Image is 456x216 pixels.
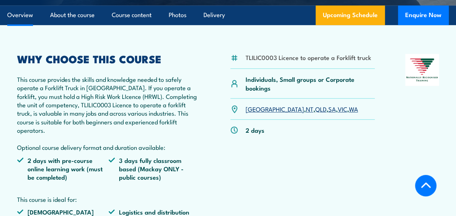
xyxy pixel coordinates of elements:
a: Course content [112,5,152,25]
p: This course is ideal for: [17,195,200,203]
p: 2 days [245,126,264,134]
p: Individuals, Small groups or Corporate bookings [245,75,374,92]
a: WA [349,104,358,113]
a: Photos [169,5,186,25]
a: Upcoming Schedule [316,5,385,25]
a: VIC [337,104,347,113]
a: NT [305,104,313,113]
a: About the course [50,5,95,25]
img: Nationally Recognised Training logo. [405,54,439,86]
li: TLILIC0003 Licence to operate a Forklift truck [245,53,371,61]
p: This course provides the skills and knowledge needed to safely operate a Forklift Truck in [GEOGR... [17,75,200,152]
h2: WHY CHOOSE THIS COURSE [17,54,200,63]
a: [GEOGRAPHIC_DATA] [245,104,304,113]
a: Overview [7,5,33,25]
button: Enquire Now [398,5,449,25]
a: QLD [315,104,326,113]
a: Delivery [204,5,225,25]
li: 3 days fully classroom based (Mackay ONLY - public courses) [108,156,200,181]
p: , , , , , [245,105,358,113]
a: SA [328,104,336,113]
li: 2 days with pre-course online learning work (must be completed) [17,156,108,181]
